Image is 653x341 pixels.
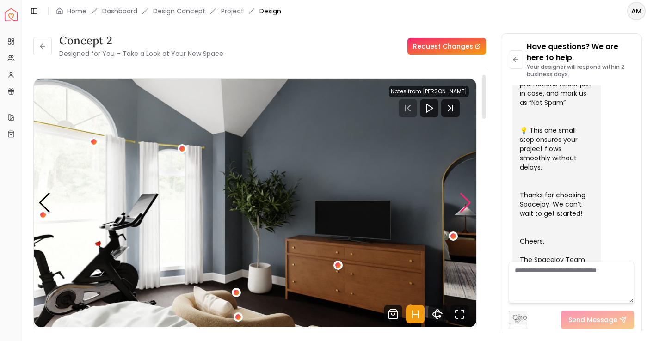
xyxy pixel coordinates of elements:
img: Spacejoy Logo [5,8,18,21]
div: Carousel [34,79,476,327]
p: Have questions? We are here to help. [527,41,634,63]
div: Notes from [PERSON_NAME] [389,86,469,97]
small: Designed for You – Take a Look at Your New Space [59,49,223,58]
a: Spacejoy [5,8,18,21]
svg: Shop Products from this design [384,305,402,323]
svg: Next Track [441,99,460,117]
button: AM [627,2,646,20]
div: Previous slide [38,193,51,213]
img: Design Render 3 [34,79,476,327]
p: Your designer will respond within 2 business days. [527,63,634,78]
a: Request Changes [407,38,486,55]
li: Design Concept [153,6,205,16]
h3: concept 2 [59,33,223,48]
a: Home [67,6,86,16]
svg: 360 View [428,305,447,323]
svg: Fullscreen [450,305,469,323]
svg: Play [424,103,435,114]
nav: breadcrumb [56,6,281,16]
span: Design [259,6,281,16]
a: Project [221,6,244,16]
div: 3 / 5 [34,79,476,327]
a: Dashboard [102,6,137,16]
div: Next slide [459,193,472,213]
span: AM [628,3,645,19]
svg: Hotspots Toggle [406,305,425,323]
